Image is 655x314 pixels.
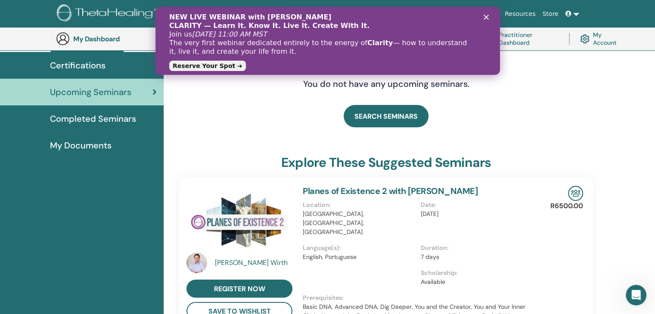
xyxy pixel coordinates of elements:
p: R6500.00 [550,201,583,211]
a: Certification [404,6,447,22]
img: logo.png [57,4,160,24]
b: Clarity [212,32,237,40]
span: Certifications [50,59,106,72]
a: About [311,6,335,22]
p: English, Portuguese [303,252,415,262]
span: SEARCH SEMINARS [354,112,418,121]
h3: My Dashboard [73,35,159,43]
p: Language(s) : [303,243,415,252]
p: [GEOGRAPHIC_DATA], [GEOGRAPHIC_DATA], [GEOGRAPHIC_DATA] [303,209,415,237]
p: Available [421,277,533,286]
a: Planes of Existence 2 with [PERSON_NAME] [303,185,478,197]
p: [DATE] [421,209,533,219]
p: Date : [421,200,533,209]
iframe: Intercom live chat [626,285,646,305]
span: My Documents [50,139,112,152]
span: Completed Seminars [50,112,136,125]
p: 7 days [421,252,533,262]
a: Resources [501,6,539,22]
p: Prerequisites : [303,293,538,302]
img: default.jpg [186,252,207,273]
p: Location : [303,200,415,209]
h4: You do not have any upcoming seminars. [251,79,522,89]
span: Upcoming Seminars [50,86,131,99]
iframe: Intercom live chat banner [155,7,500,75]
div: Fechar [328,8,337,13]
img: cog.svg [580,32,590,46]
p: Duration : [421,243,533,252]
a: register now [186,280,292,298]
img: generic-user-icon.jpg [56,32,70,46]
a: Store [539,6,562,22]
img: In-Person Seminar [568,186,583,201]
a: [PERSON_NAME] Wirth [215,258,295,268]
h3: explore these suggested seminars [281,155,491,170]
a: SEARCH SEMINARS [344,105,428,127]
img: Planes of Existence 2 [186,186,292,255]
a: Reserve Your Spot ➜ [14,54,90,64]
a: Practitioner Dashboard [486,29,559,48]
span: register now [214,284,265,293]
a: My Account [580,29,624,48]
a: Success Stories [447,6,501,22]
a: Courses & Seminars [336,6,404,22]
p: Scholarship : [421,268,533,277]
